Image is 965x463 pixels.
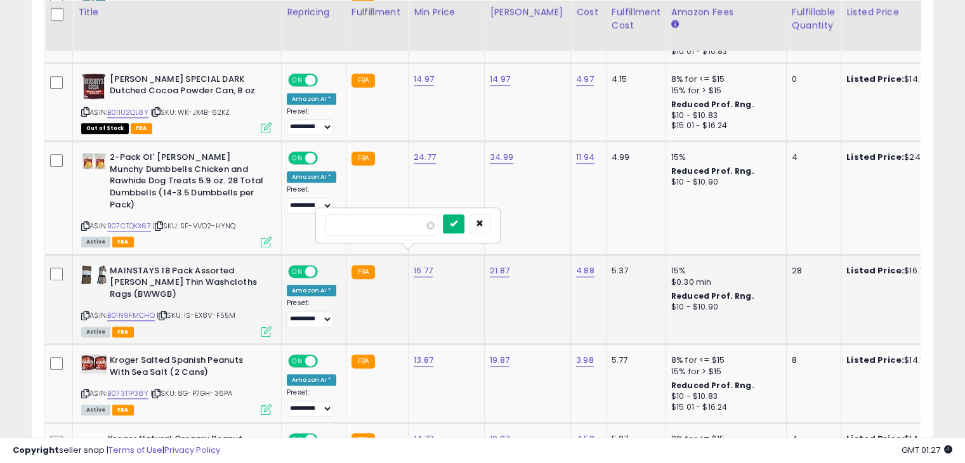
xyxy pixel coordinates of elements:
[414,151,436,164] a: 24.77
[576,264,594,277] a: 4.88
[490,264,509,277] a: 21.87
[110,355,264,381] b: Kroger Salted Spanish Peanuts With Sea Salt (2 Cans)
[351,74,375,88] small: FBA
[131,123,152,134] span: FBA
[846,6,956,19] div: Listed Price
[110,265,264,304] b: MAINSTAYS 18 Pack Assorted [PERSON_NAME] Thin Washcloths Rags (BWWGB)
[902,444,952,456] span: 2025-10-8 01:27 GMT
[671,177,777,188] div: $10 - $10.90
[671,85,777,96] div: 15% for > $15
[792,355,831,366] div: 8
[287,107,336,136] div: Preset:
[414,264,433,277] a: 16.77
[81,237,110,247] span: All listings currently available for purchase on Amazon
[150,107,230,117] span: | SKU: WK-JX4B-62KZ
[612,355,656,366] div: 5.77
[107,221,151,231] a: B07CTQKX67
[157,310,235,320] span: | SKU: IS-EX8V-F55M
[414,354,433,367] a: 13.87
[671,380,754,391] b: Reduced Prof. Rng.
[81,74,272,133] div: ASIN:
[13,445,220,457] div: seller snap | |
[671,152,777,163] div: 15%
[671,6,781,19] div: Amazon Fees
[612,74,656,85] div: 4.15
[671,121,777,131] div: $15.01 - $16.24
[287,171,336,183] div: Amazon AI *
[671,402,777,413] div: $15.01 - $16.24
[846,265,952,277] div: $16.77
[110,74,264,100] b: [PERSON_NAME] SPECIAL DARK Dutched Cocoa Powder Can, 8 oz
[671,366,777,377] div: 15% for > $15
[612,265,656,277] div: 5.37
[846,264,904,277] b: Listed Price:
[81,74,107,99] img: 41LbYvc7cnL._SL40_.jpg
[153,221,235,231] span: | SKU: SF-VVO2-HYNQ
[490,151,513,164] a: 34.99
[612,6,660,32] div: Fulfillment Cost
[287,285,336,296] div: Amazon AI *
[671,99,754,110] b: Reduced Prof. Rng.
[81,355,107,374] img: 51QXaVoOYXL._SL40_.jpg
[81,405,110,415] span: All listings currently available for purchase on Amazon
[351,152,375,166] small: FBA
[289,356,305,367] span: ON
[576,354,594,367] a: 3.98
[81,152,272,245] div: ASIN:
[316,74,336,85] span: OFF
[576,73,594,86] a: 4.97
[846,74,952,85] div: $14.97
[414,73,434,86] a: 14.97
[287,374,336,386] div: Amazon AI *
[671,290,754,301] b: Reduced Prof. Rng.
[846,354,904,366] b: Listed Price:
[112,237,134,247] span: FBA
[490,354,509,367] a: 19.87
[671,277,777,288] div: $0.30 min
[792,6,836,32] div: Fulfillable Quantity
[112,405,134,415] span: FBA
[287,93,336,105] div: Amazon AI *
[576,151,594,164] a: 11.94
[287,6,341,19] div: Repricing
[792,74,831,85] div: 0
[612,152,656,163] div: 4.99
[351,6,403,19] div: Fulfillment
[107,388,148,399] a: B073T1P38Y
[107,107,148,118] a: B01IU2QL8Y
[81,265,107,284] img: 51X12DzwsjL._SL40_.jpg
[671,391,777,402] div: $10 - $10.83
[81,355,272,414] div: ASIN:
[792,265,831,277] div: 28
[287,388,336,417] div: Preset:
[316,153,336,164] span: OFF
[110,152,264,214] b: 2-Pack Ol' [PERSON_NAME] Munchy Dumbbells Chicken and Rawhide Dog Treats 5.9 oz. 28 Total Dumbbel...
[316,356,336,367] span: OFF
[81,265,272,336] div: ASIN:
[351,355,375,368] small: FBA
[671,166,754,176] b: Reduced Prof. Rng.
[576,6,601,19] div: Cost
[490,6,565,19] div: [PERSON_NAME]
[289,153,305,164] span: ON
[671,355,777,366] div: 8% for <= $15
[846,152,952,163] div: $24.77
[78,6,276,19] div: Title
[846,355,952,366] div: $14.93
[112,327,134,337] span: FBA
[81,152,107,170] img: 41V1X-yBfJL._SL40_.jpg
[671,302,777,313] div: $10 - $10.90
[351,265,375,279] small: FBA
[846,151,904,163] b: Listed Price:
[846,73,904,85] b: Listed Price:
[287,299,336,327] div: Preset:
[108,444,162,456] a: Terms of Use
[490,73,510,86] a: 14.97
[150,388,232,398] span: | SKU: 8G-P7GH-36PA
[671,74,777,85] div: 8% for <= $15
[81,123,129,134] span: All listings that are currently out of stock and unavailable for purchase on Amazon
[671,265,777,277] div: 15%
[414,6,479,19] div: Min Price
[671,46,777,57] div: $10.01 - $10.83
[671,19,679,30] small: Amazon Fees.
